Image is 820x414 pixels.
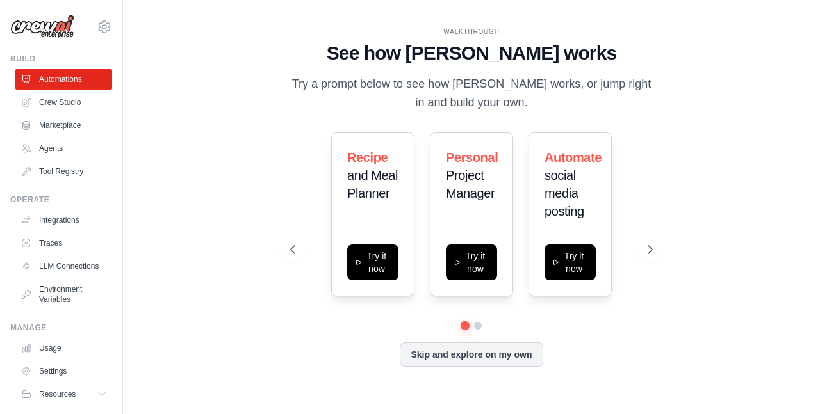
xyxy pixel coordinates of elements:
a: Tool Registry [15,161,112,182]
div: Build [10,54,112,64]
a: Automations [15,69,112,90]
a: Crew Studio [15,92,112,113]
div: Operate [10,195,112,205]
span: social media posting [545,168,584,218]
span: Recipe [347,150,388,164]
a: Agents [15,138,112,159]
img: Logo [10,15,74,39]
button: Resources [15,384,112,404]
span: and Meal Planner [347,168,398,200]
span: Resources [39,389,76,399]
button: Try it now [347,244,398,280]
p: Try a prompt below to see how [PERSON_NAME] works, or jump right in and build your own. [290,75,653,113]
a: Marketplace [15,115,112,136]
h1: See how [PERSON_NAME] works [290,42,653,65]
div: Manage [10,322,112,333]
button: Skip and explore on my own [400,342,543,367]
span: Project Manager [446,168,495,200]
span: Personal [446,150,498,164]
a: Environment Variables [15,279,112,310]
a: LLM Connections [15,256,112,276]
div: WALKTHROUGH [290,27,653,36]
a: Usage [15,338,112,358]
button: Try it now [545,244,596,280]
a: Traces [15,233,112,253]
button: Try it now [446,244,497,280]
span: Automate [545,150,602,164]
a: Integrations [15,210,112,230]
a: Settings [15,361,112,381]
